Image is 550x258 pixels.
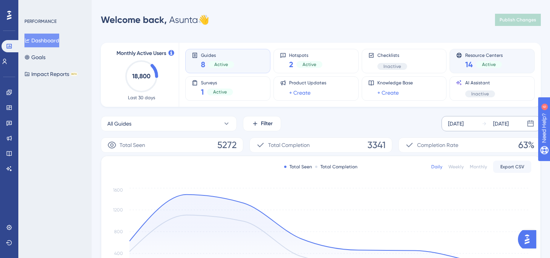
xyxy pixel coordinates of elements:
[113,207,123,213] tspan: 1200
[114,229,123,234] tspan: 800
[213,89,227,95] span: Active
[217,139,237,151] span: 5272
[53,4,55,10] div: 6
[377,88,399,97] a: + Create
[132,73,150,80] text: 18,800
[431,164,442,170] div: Daily
[261,119,273,128] span: Filter
[377,80,413,86] span: Knowledge Base
[367,139,386,151] span: 3341
[465,52,503,58] span: Resource Centers
[101,14,167,25] span: Welcome back,
[465,59,473,70] span: 14
[114,251,123,256] tspan: 400
[417,140,458,150] span: Completion Rate
[289,88,311,97] a: + Create
[383,63,401,69] span: Inactive
[289,59,293,70] span: 2
[470,164,487,170] div: Monthly
[302,61,316,68] span: Active
[128,95,155,101] span: Last 30 days
[113,187,123,193] tspan: 1600
[214,61,228,68] span: Active
[116,49,166,58] span: Monthly Active Users
[107,119,131,128] span: All Guides
[24,67,78,81] button: Impact ReportsBETA
[448,119,464,128] div: [DATE]
[201,52,234,58] span: Guides
[493,119,509,128] div: [DATE]
[500,17,536,23] span: Publish Changes
[289,80,326,86] span: Product Updates
[284,164,312,170] div: Total Seen
[120,140,145,150] span: Total Seen
[495,14,541,26] button: Publish Changes
[18,2,48,11] span: Need Help?
[448,164,464,170] div: Weekly
[201,80,233,85] span: Surveys
[493,161,531,173] button: Export CSV
[101,116,237,131] button: All Guides
[465,80,495,86] span: AI Assistant
[315,164,357,170] div: Total Completion
[24,50,45,64] button: Goals
[482,61,496,68] span: Active
[24,34,59,47] button: Dashboard
[289,52,322,58] span: Hotspots
[101,14,209,26] div: Asunta 👋
[518,139,534,151] span: 63%
[201,87,204,97] span: 1
[471,91,489,97] span: Inactive
[268,140,310,150] span: Total Completion
[201,59,205,70] span: 8
[24,18,57,24] div: PERFORMANCE
[243,116,281,131] button: Filter
[71,72,78,76] div: BETA
[377,52,407,58] span: Checklists
[500,164,524,170] span: Export CSV
[518,228,541,251] iframe: UserGuiding AI Assistant Launcher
